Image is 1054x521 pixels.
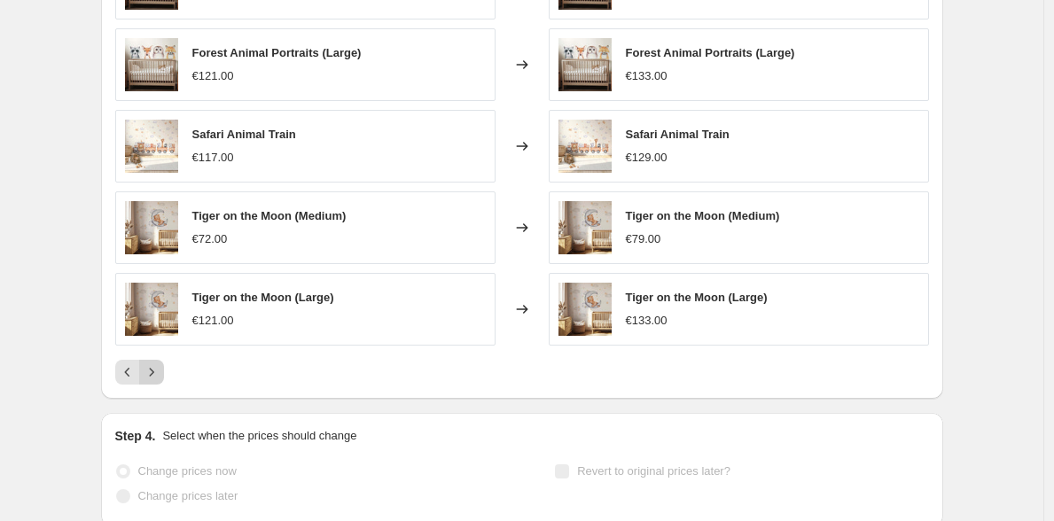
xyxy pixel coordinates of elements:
[558,38,612,91] img: Wallpaper_mockup_2_90e27cd8-5325-48ef-bbe6-2d22baf58cd9_80x.jpg
[626,230,661,248] div: €79.00
[192,312,234,330] div: €121.00
[626,149,668,167] div: €129.00
[138,489,238,502] span: Change prices later
[125,38,178,91] img: Wallpaper_mockup_2_90e27cd8-5325-48ef-bbe6-2d22baf58cd9_80x.jpg
[626,46,795,59] span: Forest Animal Portraits (Large)
[115,360,140,385] button: Previous
[558,201,612,254] img: 4_1ded019e-9d20-404a-afeb-4518552c563c_80x.jpg
[125,283,178,336] img: 4_1ded019e-9d20-404a-afeb-4518552c563c_80x.jpg
[626,291,768,304] span: Tiger on the Moon (Large)
[192,46,362,59] span: Forest Animal Portraits (Large)
[138,464,237,478] span: Change prices now
[192,230,228,248] div: €72.00
[577,464,730,478] span: Revert to original prices later?
[626,312,668,330] div: €133.00
[192,209,347,222] span: Tiger on the Moon (Medium)
[115,427,156,445] h2: Step 4.
[558,283,612,336] img: 4_1ded019e-9d20-404a-afeb-4518552c563c_80x.jpg
[139,360,164,385] button: Next
[125,120,178,173] img: Nursery_Room_Wallpaper_Mockup_31_80x.jpg
[162,427,356,445] p: Select when the prices should change
[626,128,730,141] span: Safari Animal Train
[192,291,334,304] span: Tiger on the Moon (Large)
[192,67,234,85] div: €121.00
[192,128,296,141] span: Safari Animal Train
[125,201,178,254] img: 4_1ded019e-9d20-404a-afeb-4518552c563c_80x.jpg
[558,120,612,173] img: Nursery_Room_Wallpaper_Mockup_31_80x.jpg
[626,209,780,222] span: Tiger on the Moon (Medium)
[626,67,668,85] div: €133.00
[115,360,164,385] nav: Pagination
[192,149,234,167] div: €117.00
